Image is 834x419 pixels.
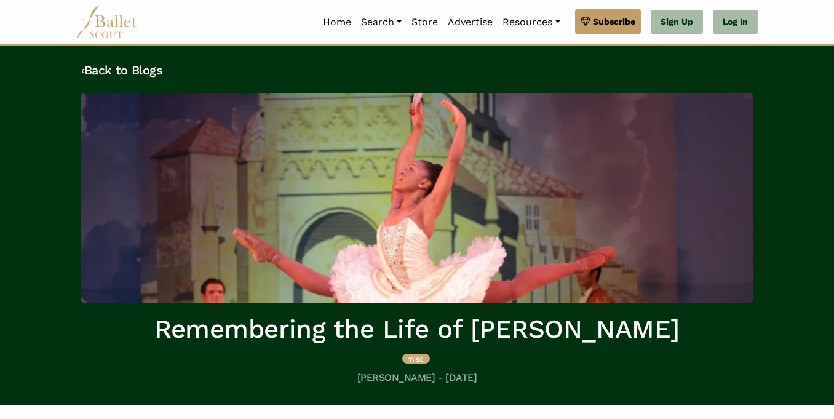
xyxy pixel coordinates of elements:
[407,354,425,364] span: misc.
[81,372,753,385] h5: [PERSON_NAME] - [DATE]
[593,15,635,28] span: Subscribe
[407,9,443,35] a: Store
[443,9,498,35] a: Advertise
[575,9,641,34] a: Subscribe
[81,62,84,78] code: ‹
[81,313,753,346] h1: Remembering the Life of [PERSON_NAME]
[356,9,407,35] a: Search
[651,10,703,34] a: Sign Up
[318,9,356,35] a: Home
[81,93,753,303] img: header_image.img
[498,9,565,35] a: Resources
[81,63,162,78] a: ‹Back to Blogs
[402,352,430,364] a: misc.
[581,15,590,28] img: gem.svg
[713,10,758,34] a: Log In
